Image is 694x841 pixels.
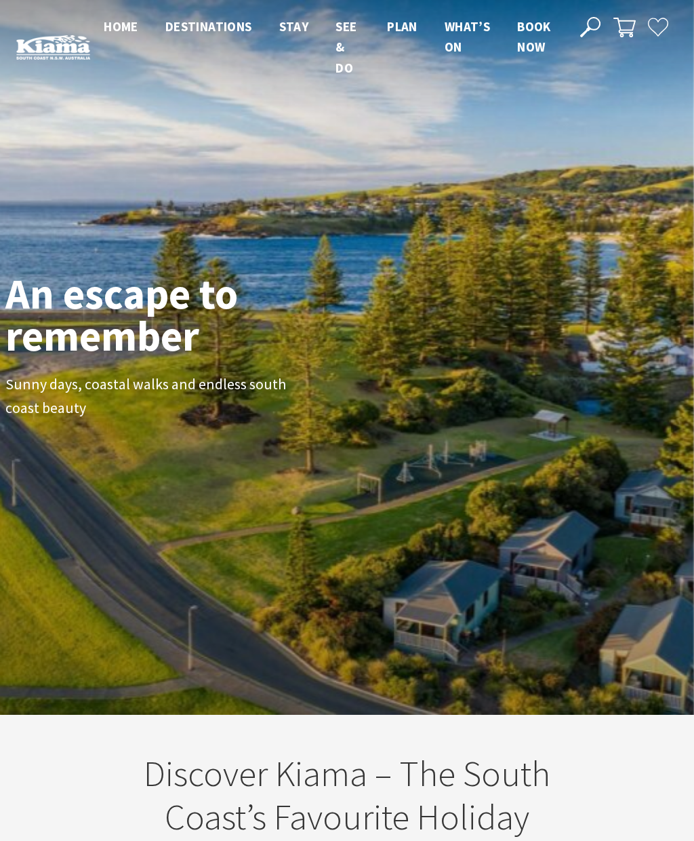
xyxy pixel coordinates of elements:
p: Sunny days, coastal walks and endless south coast beauty [5,373,310,420]
span: Plan [387,18,417,35]
img: Kiama Logo [16,35,90,60]
span: Book now [517,18,551,55]
span: See & Do [335,18,356,76]
span: Destinations [165,18,252,35]
nav: Main Menu [90,16,565,78]
span: What’s On [445,18,490,55]
span: Home [104,18,138,35]
span: Stay [279,18,309,35]
h1: An escape to remember [5,273,378,357]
